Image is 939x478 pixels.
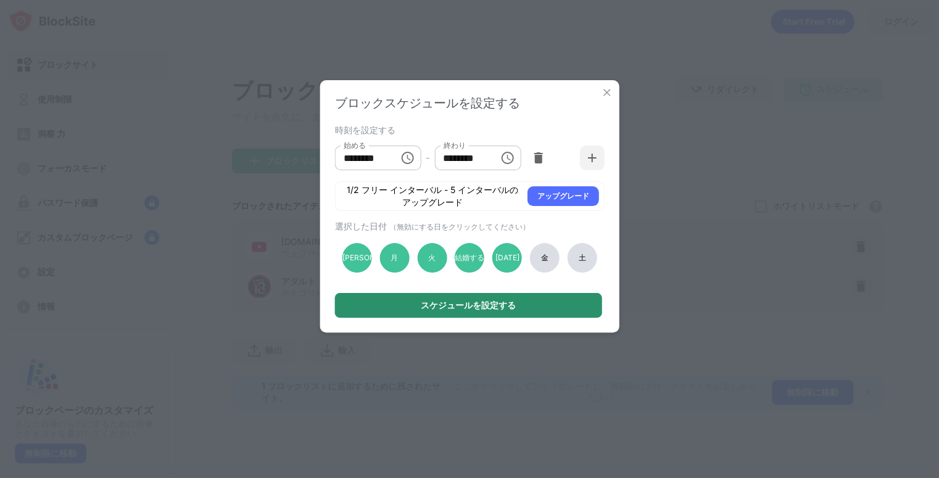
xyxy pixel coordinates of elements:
[455,243,484,273] div: 結婚する
[537,190,589,202] div: アップグレード
[389,222,530,231] span: （無効にする日をクリックしてください）
[567,243,597,273] div: 土
[495,146,519,170] button: 時間を選択し、選択した時間は午後11時55分です
[335,125,602,134] div: 時刻を設定する
[421,300,516,310] div: スケジュールを設定する
[379,243,409,273] div: 月
[426,151,429,165] div: -
[344,140,366,150] label: 始める
[417,243,447,273] div: 火
[342,243,372,273] div: [PERSON_NAME]
[601,86,613,99] img: x-button.svg
[492,243,522,273] div: [DATE]
[530,243,560,273] div: 金
[335,221,602,233] div: 選択した日付
[395,146,420,170] button: 時間を選択し、選択した時間は午前10:00です
[443,140,465,150] label: 終わり
[345,184,520,208] div: 1/2 フリー インターバル - 5 インターバルのアップグレード
[335,95,605,112] div: ブロックスケジュールを設定する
